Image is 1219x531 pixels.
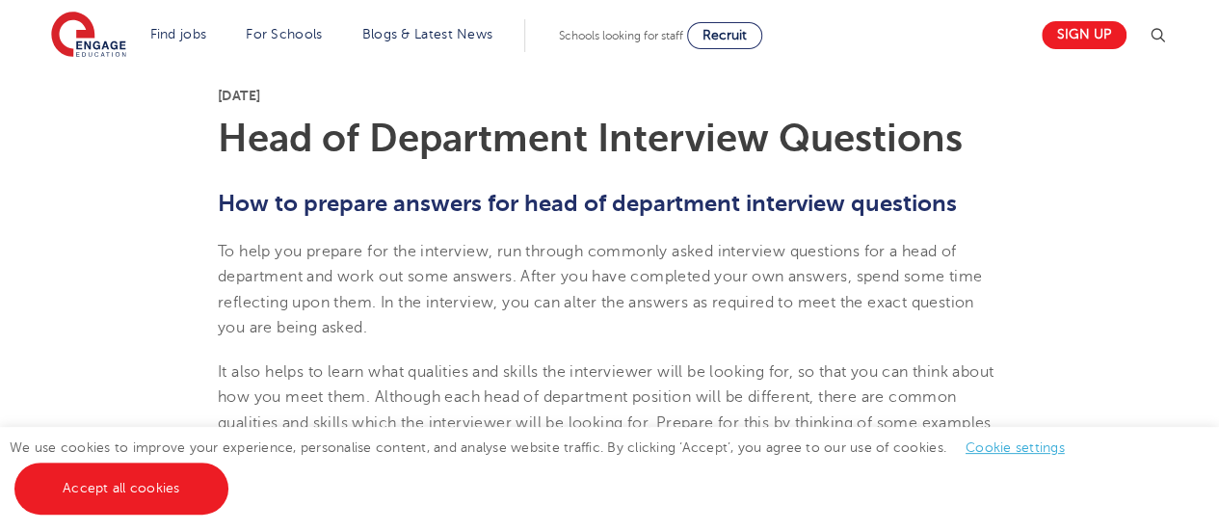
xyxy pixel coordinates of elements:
[687,22,762,49] a: Recruit
[1042,21,1126,49] a: Sign up
[10,440,1084,495] span: We use cookies to improve your experience, personalise content, and analyse website traffic. By c...
[51,12,126,60] img: Engage Education
[702,28,747,42] span: Recruit
[218,89,1001,102] p: [DATE]
[218,119,1001,158] h1: Head of Department Interview Questions
[559,29,683,42] span: Schools looking for staff
[218,243,982,336] span: To help you prepare for the interview, run through commonly asked interview questions for a head ...
[362,27,493,41] a: Blogs & Latest News
[14,463,228,515] a: Accept all cookies
[150,27,207,41] a: Find jobs
[246,27,322,41] a: For Schools
[218,363,995,507] span: It also helps to learn what qualities and skills the interviewer will be looking for, so that you...
[966,440,1065,455] a: Cookie settings
[218,190,957,217] span: How to prepare answers for head of department interview questions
